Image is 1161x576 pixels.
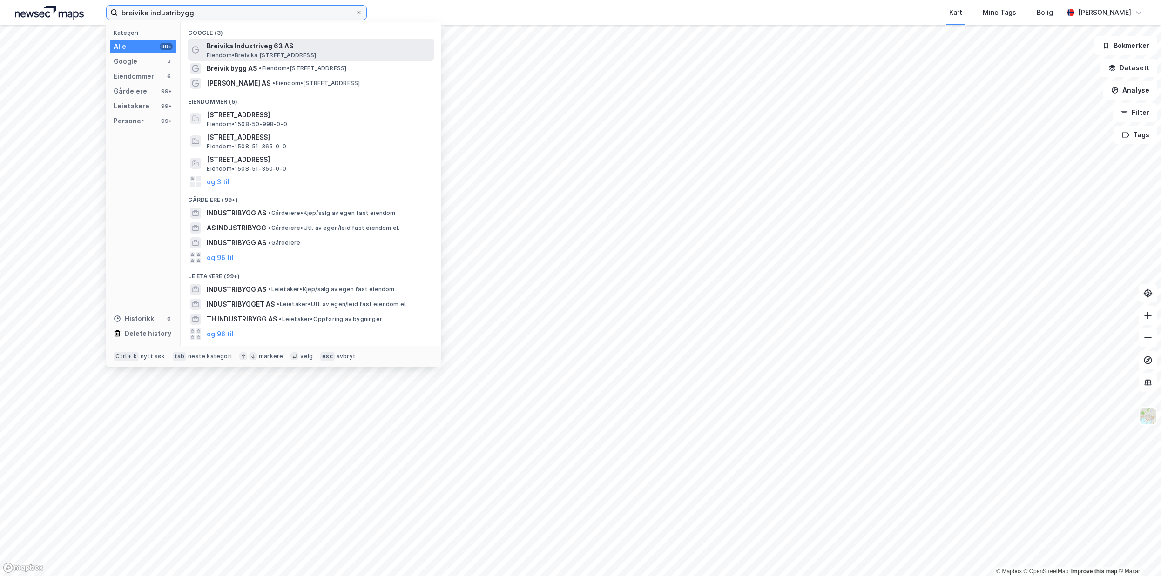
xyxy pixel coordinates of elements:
[337,353,356,360] div: avbryt
[207,314,277,325] span: TH INDUSTRIBYGG AS
[173,352,187,361] div: tab
[114,71,154,82] div: Eiendommer
[949,7,962,18] div: Kart
[207,154,430,165] span: [STREET_ADDRESS]
[207,143,286,150] span: Eiendom • 1508-51-365-0-0
[1037,7,1053,18] div: Bolig
[1094,36,1157,55] button: Bokmerker
[160,43,173,50] div: 99+
[207,222,266,234] span: AS INDUSTRIBYGG
[259,65,262,72] span: •
[1139,407,1157,425] img: Z
[268,209,395,217] span: Gårdeiere • Kjøp/salg av egen fast eiendom
[165,73,173,80] div: 6
[207,237,266,248] span: INDUSTRIBYGG AS
[272,80,360,87] span: Eiendom • [STREET_ADDRESS]
[114,115,144,127] div: Personer
[114,100,149,112] div: Leietakere
[181,22,441,39] div: Google (3)
[1100,59,1157,77] button: Datasett
[996,568,1022,575] a: Mapbox
[207,109,430,121] span: [STREET_ADDRESS]
[207,252,234,263] button: og 96 til
[114,352,139,361] div: Ctrl + k
[207,78,270,89] span: [PERSON_NAME] AS
[1024,568,1069,575] a: OpenStreetMap
[207,63,257,74] span: Breivik bygg AS
[207,52,316,59] span: Eiendom • Breivika [STREET_ADDRESS]
[1114,126,1157,144] button: Tags
[277,301,279,308] span: •
[279,315,282,322] span: •
[300,353,313,360] div: velg
[279,315,382,323] span: Leietaker • Oppføring av bygninger
[207,328,234,340] button: og 96 til
[188,353,232,360] div: neste kategori
[1103,81,1157,100] button: Analyse
[160,117,173,125] div: 99+
[268,286,394,293] span: Leietaker • Kjøp/salg av egen fast eiendom
[207,208,266,219] span: INDUSTRIBYGG AS
[207,132,430,143] span: [STREET_ADDRESS]
[1071,568,1117,575] a: Improve this map
[114,29,176,36] div: Kategori
[3,563,44,573] a: Mapbox homepage
[118,6,355,20] input: Søk på adresse, matrikkel, gårdeiere, leietakere eller personer
[141,353,165,360] div: nytt søk
[268,224,271,231] span: •
[165,315,173,322] div: 0
[165,58,173,65] div: 3
[114,313,154,324] div: Historikk
[114,56,137,67] div: Google
[114,86,147,97] div: Gårdeiere
[268,224,399,232] span: Gårdeiere • Utl. av egen/leid fast eiendom el.
[207,176,229,187] button: og 3 til
[207,284,266,295] span: INDUSTRIBYGG AS
[1114,531,1161,576] div: Kontrollprogram for chat
[15,6,84,20] img: logo.a4113a55bc3d86da70a041830d287a7e.svg
[268,209,271,216] span: •
[160,102,173,110] div: 99+
[277,301,407,308] span: Leietaker • Utl. av egen/leid fast eiendom el.
[207,40,430,52] span: Breivika Industriveg 63 AS
[259,65,346,72] span: Eiendom • [STREET_ADDRESS]
[259,353,283,360] div: markere
[160,87,173,95] div: 99+
[272,80,275,87] span: •
[114,41,126,52] div: Alle
[983,7,1016,18] div: Mine Tags
[207,121,287,128] span: Eiendom • 1508-50-998-0-0
[1113,103,1157,122] button: Filter
[1114,531,1161,576] iframe: Chat Widget
[181,265,441,282] div: Leietakere (99+)
[207,299,275,310] span: INDUSTRIBYGGET AS
[181,189,441,206] div: Gårdeiere (99+)
[181,342,441,358] div: Personer (99+)
[207,165,286,173] span: Eiendom • 1508-51-350-0-0
[320,352,335,361] div: esc
[125,328,171,339] div: Delete history
[268,239,300,247] span: Gårdeiere
[1078,7,1131,18] div: [PERSON_NAME]
[268,239,271,246] span: •
[268,286,271,293] span: •
[181,91,441,107] div: Eiendommer (6)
